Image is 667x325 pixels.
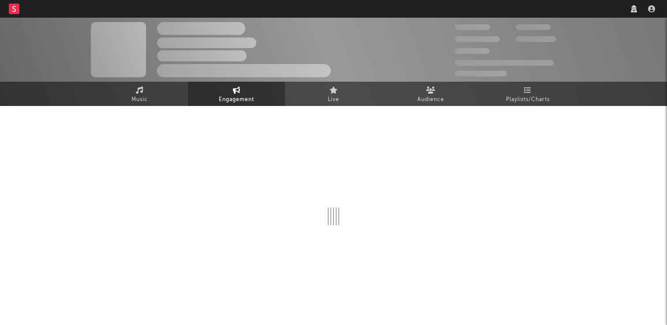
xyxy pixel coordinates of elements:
span: Jump Score: 85.0 [455,71,507,76]
a: Music [91,82,188,106]
span: Audience [417,94,444,105]
span: 100,000 [516,24,551,30]
a: Live [285,82,382,106]
span: 100,000 [455,48,490,54]
span: Playlists/Charts [506,94,550,105]
a: Engagement [188,82,285,106]
a: Audience [382,82,479,106]
span: 50,000,000 [455,36,500,42]
span: Music [131,94,148,105]
a: Playlists/Charts [479,82,576,106]
span: Live [328,94,339,105]
span: 300,000 [455,24,490,30]
span: Engagement [219,94,254,105]
span: 1,000,000 [516,36,556,42]
span: 50,000,000 Monthly Listeners [455,60,554,66]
